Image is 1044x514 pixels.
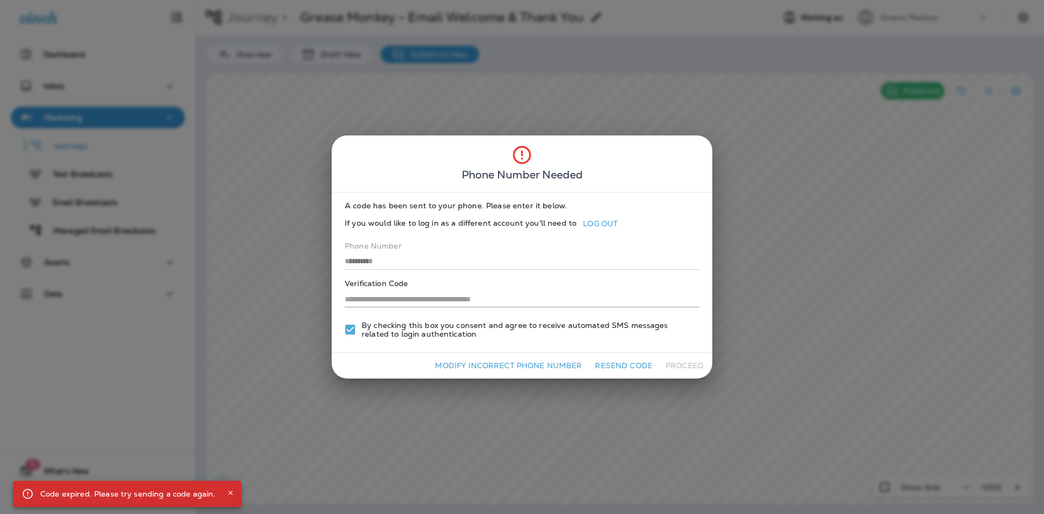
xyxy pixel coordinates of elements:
button: Modify Incorrect Phone Number [431,357,586,374]
label: Verification Code [345,278,699,289]
button: Resend Code [591,357,657,374]
a: log out [579,215,622,232]
p: If you would like to log in as a different account you'll need to [345,215,699,232]
button: Close [224,486,237,499]
label: Phone Number [345,240,699,251]
p: A code has been sent to your phone. Please enter it below. [345,201,699,210]
span: Phone Number Needed [462,166,583,183]
div: Code expired. Please try sending a code again. [40,484,215,504]
span: By checking this box you consent and agree to receive automated SMS messages related to login aut... [362,321,691,338]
